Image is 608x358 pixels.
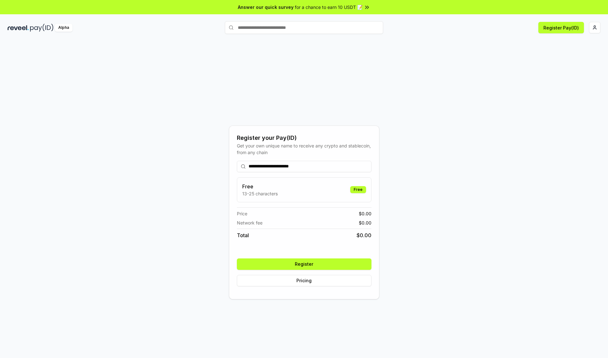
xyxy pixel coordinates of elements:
[242,183,278,190] h3: Free
[30,24,54,32] img: pay_id
[242,190,278,197] p: 13-25 characters
[359,210,371,217] span: $ 0.00
[538,22,584,33] button: Register Pay(ID)
[295,4,363,10] span: for a chance to earn 10 USDT 📝
[55,24,73,32] div: Alpha
[237,258,371,270] button: Register
[237,219,263,226] span: Network fee
[8,24,29,32] img: reveel_dark
[357,231,371,239] span: $ 0.00
[238,4,294,10] span: Answer our quick survey
[350,186,366,193] div: Free
[237,133,371,142] div: Register your Pay(ID)
[237,210,247,217] span: Price
[359,219,371,226] span: $ 0.00
[237,231,249,239] span: Total
[237,275,371,286] button: Pricing
[237,142,371,156] div: Get your own unique name to receive any crypto and stablecoin, from any chain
